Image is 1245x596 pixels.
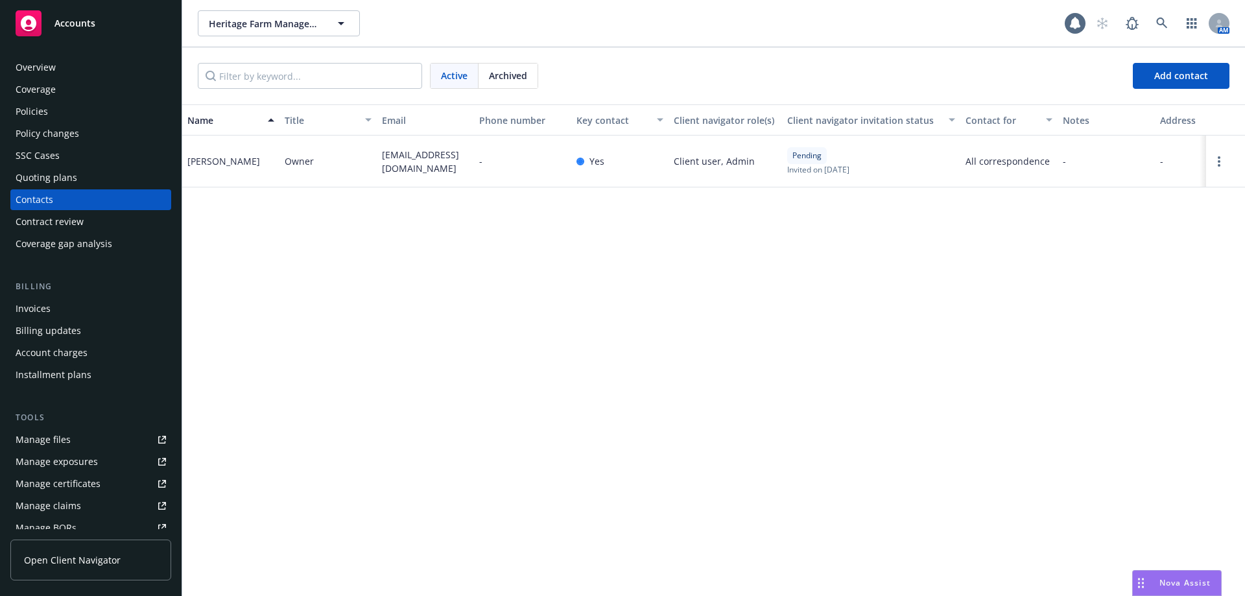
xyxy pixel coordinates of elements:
button: Name [182,104,279,136]
div: Contacts [16,189,53,210]
div: Name [187,113,260,127]
button: Heritage Farm Management, Inc [198,10,360,36]
div: SSC Cases [16,145,60,166]
a: Policy changes [10,123,171,144]
span: Nova Assist [1159,577,1211,588]
a: Switch app [1179,10,1205,36]
a: Invoices [10,298,171,319]
div: [PERSON_NAME] [187,154,260,168]
button: Email [377,104,474,136]
div: Contract review [16,211,84,232]
span: Accounts [54,18,95,29]
a: Overview [10,57,171,78]
div: Manage BORs [16,518,77,538]
div: Billing updates [16,320,81,341]
a: Report a Bug [1119,10,1145,36]
a: Installment plans [10,364,171,385]
a: Open options [1211,154,1227,169]
span: Client user, Admin [674,154,755,168]
a: Manage files [10,429,171,450]
div: Manage certificates [16,473,101,494]
button: Client navigator invitation status [782,104,960,136]
button: Notes [1058,104,1155,136]
span: Heritage Farm Management, Inc [209,17,321,30]
a: Manage claims [10,495,171,516]
a: Coverage [10,79,171,100]
div: Quoting plans [16,167,77,188]
div: Client navigator invitation status [787,113,941,127]
button: Key contact [571,104,669,136]
span: Pending [792,150,822,161]
a: Account charges [10,342,171,363]
button: Nova Assist [1132,570,1222,596]
div: Phone number [479,113,566,127]
a: Contacts [10,189,171,210]
a: Billing updates [10,320,171,341]
input: Filter by keyword... [198,63,422,89]
a: Manage exposures [10,451,171,472]
div: Tools [10,411,171,424]
div: Email [382,113,469,127]
a: Manage BORs [10,518,171,538]
button: Phone number [474,104,571,136]
a: Accounts [10,5,171,42]
span: Add contact [1154,69,1208,82]
div: Coverage [16,79,56,100]
button: Client navigator role(s) [669,104,782,136]
div: Installment plans [16,364,91,385]
span: Owner [285,154,314,168]
div: Overview [16,57,56,78]
span: Active [441,69,468,82]
span: Yes [589,154,604,168]
div: Policy changes [16,123,79,144]
a: SSC Cases [10,145,171,166]
span: [EMAIL_ADDRESS][DOMAIN_NAME] [382,148,469,175]
span: - [1063,154,1066,168]
span: Invited on [DATE] [787,164,849,175]
button: Contact for [960,104,1058,136]
div: Billing [10,280,171,293]
div: Contact for [966,113,1038,127]
span: Open Client Navigator [24,553,121,567]
div: Invoices [16,298,51,319]
span: Archived [489,69,527,82]
a: Search [1149,10,1175,36]
a: Coverage gap analysis [10,233,171,254]
div: Account charges [16,342,88,363]
div: Key contact [576,113,649,127]
a: Contract review [10,211,171,232]
div: Manage exposures [16,451,98,472]
a: Policies [10,101,171,122]
div: Notes [1063,113,1150,127]
span: - [479,154,482,168]
span: - [1160,154,1163,168]
div: Title [285,113,357,127]
span: All correspondence [966,154,1052,168]
div: Coverage gap analysis [16,233,112,254]
a: Quoting plans [10,167,171,188]
div: Client navigator role(s) [674,113,777,127]
div: Drag to move [1133,571,1149,595]
div: Manage files [16,429,71,450]
a: Manage certificates [10,473,171,494]
div: Policies [16,101,48,122]
button: Title [279,104,377,136]
div: Manage claims [16,495,81,516]
button: Add contact [1133,63,1229,89]
a: Start snowing [1089,10,1115,36]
